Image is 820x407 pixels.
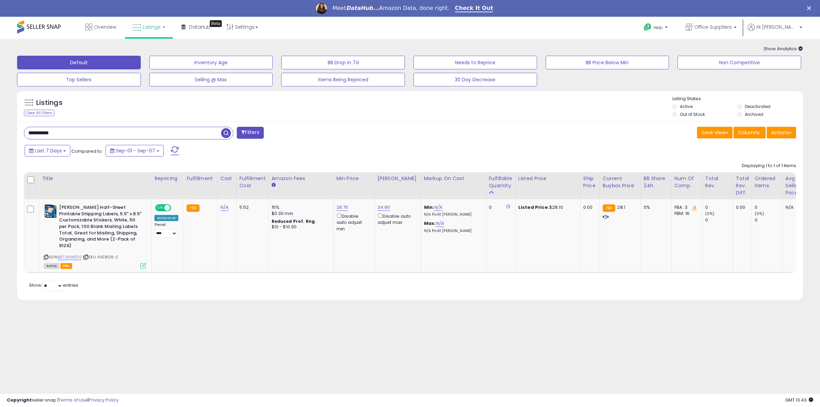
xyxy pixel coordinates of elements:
[220,175,234,182] div: Cost
[189,24,210,30] span: DataHub
[617,204,625,211] span: 28.1
[424,212,481,217] p: N/A Profit [PERSON_NAME]
[24,110,54,116] div: Clear All Filters
[785,204,808,211] div: N/A
[736,204,747,211] div: 0.00
[518,175,577,182] div: Listed Price
[25,145,70,157] button: Last 7 Days
[42,175,149,182] div: Title
[546,56,669,69] button: BB Price Below Min
[518,204,575,211] div: $28.10
[413,73,537,86] button: 30 Day Decrease
[489,175,512,189] div: Fulfillable Quantity
[705,211,715,216] small: (0%)
[583,175,597,189] div: Ship Price
[424,204,434,211] b: Min:
[272,204,328,211] div: 15%
[29,282,78,288] span: Show: entries
[434,204,442,211] a: N/A
[748,24,802,39] a: Hi [PERSON_NAME]
[240,175,266,189] div: Fulfillment Cost
[807,6,814,10] div: Close
[176,17,216,37] a: DataHub
[346,5,379,11] i: DataHub...
[378,212,416,226] div: Disable auto adjust max
[413,56,537,69] button: Needs to Reprice
[337,175,372,182] div: Min Price
[424,229,481,233] p: N/A Profit [PERSON_NAME]
[378,175,418,182] div: [PERSON_NAME]
[421,172,486,199] th: The percentage added to the cost of goods (COGS) that forms the calculator for Min & Max prices.
[154,175,181,182] div: Repricing
[337,204,348,211] a: 26.75
[127,17,170,37] a: Listings
[187,204,199,212] small: FBA
[680,111,705,117] label: Out of Stock
[281,56,405,69] button: BB Drop in 7d
[60,263,72,269] span: FBA
[71,148,103,154] span: Compared to:
[643,23,652,31] i: Get Help
[94,24,116,30] span: Overview
[143,24,161,30] span: Listings
[755,217,782,223] div: 0
[674,204,697,211] div: FBA: 3
[272,182,276,188] small: Amazon Fees.
[220,204,229,211] a: N/A
[672,96,803,102] p: Listing States:
[764,45,803,52] span: Show Analytics
[116,147,155,154] span: Sep-01 - Sep-07
[674,211,697,217] div: FBM: 16
[736,175,749,196] div: Total Rev. Diff.
[424,220,436,227] b: Max:
[170,205,181,211] span: OFF
[644,204,666,211] div: 0%
[697,127,733,138] button: Save View
[424,175,483,182] div: Markup on Cost
[154,215,178,221] div: Amazon AI
[272,175,331,182] div: Amazon Fees
[745,111,763,117] label: Archived
[240,204,263,211] div: 5.52
[154,222,178,238] div: Preset:
[680,17,742,39] a: Office Suppliers
[680,104,693,109] label: Active
[237,127,263,139] button: Filters
[210,20,222,27] div: Tooltip anchor
[674,175,699,189] div: Num of Comp.
[705,217,733,223] div: 0
[755,175,780,189] div: Ordered Items
[272,211,328,217] div: $0.30 min
[785,175,810,196] div: Avg Selling Price
[17,56,141,69] button: Default
[80,17,121,37] a: Overview
[705,175,730,189] div: Total Rev.
[745,104,770,109] label: Deactivated
[755,204,782,211] div: 0
[272,218,316,224] b: Reduced Prof. Rng.
[316,3,327,14] img: Profile image for Georgie
[272,224,328,230] div: $10 - $10.90
[44,263,59,269] span: All listings currently available for purchase on Amazon
[149,56,273,69] button: Inventory Age
[742,163,796,169] div: Displaying 1 to 1 of 1 items
[654,25,663,30] span: Help
[44,204,57,218] img: 51YGmg7r72L._SL40_.jpg
[738,129,760,136] span: Columns
[638,18,674,39] a: Help
[187,175,214,182] div: Fulfillment
[378,204,390,211] a: 34.90
[678,56,801,69] button: Non Competitive
[489,204,510,211] div: 0
[17,73,141,86] button: Top Sellers
[83,254,118,260] span: | SKU: AVE8126-2
[58,254,82,260] a: B07J9LNG7G
[59,204,142,250] b: [PERSON_NAME] Half-Sheet Printable Shipping Labels, 5.5" x 8.5" Customizable Stickers, White, 50 ...
[44,204,146,268] div: ASIN:
[332,5,450,12] div: Meet Amazon Data, done right.
[281,73,405,86] button: Items Being Repriced
[603,204,615,212] small: FBA
[36,98,63,108] h5: Listings
[518,204,549,211] b: Listed Price:
[603,175,638,189] div: Current Buybox Price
